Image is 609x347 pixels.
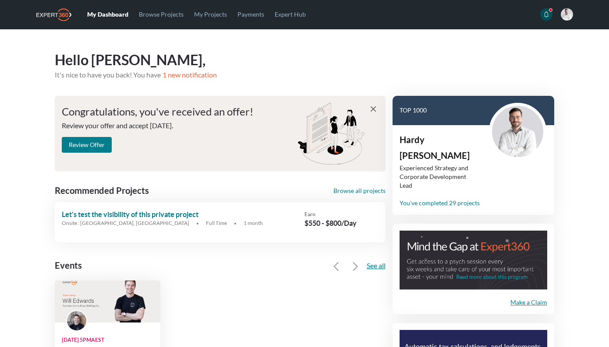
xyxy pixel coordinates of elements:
[55,202,386,242] a: Let's test the visibility of this private projectOnsite : [GEOGRAPHIC_DATA], [GEOGRAPHIC_DATA]·Fu...
[510,298,547,307] button: Make a Claim
[62,140,112,148] a: Review Offer
[351,262,360,271] svg: icon
[66,310,87,331] span: Will Edwards
[489,103,546,160] span: Hardy Hauck
[400,105,427,115] div: TOP 1000
[304,218,357,228] span: $550 - $800/Day
[400,197,480,208] a: You've completed 29 projects
[62,336,104,343] span: [DATE] 5PM AEST
[55,258,216,273] p: Events
[400,231,547,290] img: Image
[62,105,253,118] span: Congratulations, you've received an offer!
[244,220,263,235] span: 1 month
[62,209,198,220] span: Let's test the visibility of this private project
[400,164,479,190] p: Experienced Strategy and Corporate Development Lead
[298,103,365,165] img: Congratulations, you've received an offer!
[400,199,480,207] span: You've completed 29 projects
[55,70,161,79] span: It's nice to have you back! You have
[69,141,105,148] span: Review Offer
[62,220,189,235] span: Onsite : [GEOGRAPHIC_DATA], [GEOGRAPHIC_DATA]
[36,8,71,21] img: Expert360
[543,11,549,18] svg: icon
[561,8,573,21] span: Hardy Hauck
[55,50,554,70] h3: Hello [PERSON_NAME],
[206,220,227,235] span: Full Time
[367,261,386,270] a: See all
[62,137,112,153] button: Review Offer
[333,187,386,194] a: Browse all projects
[62,121,173,130] span: Review your offer and accept [DATE].
[510,298,547,306] span: Make a Claim
[227,215,244,231] span: ·
[304,211,315,218] span: Earn
[371,106,376,112] svg: icon
[400,135,470,161] span: Hardy [PERSON_NAME]
[55,186,149,195] span: Recommended Projects
[332,262,340,271] svg: icon
[189,215,206,231] span: ·
[161,70,217,79] a: 1 new notification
